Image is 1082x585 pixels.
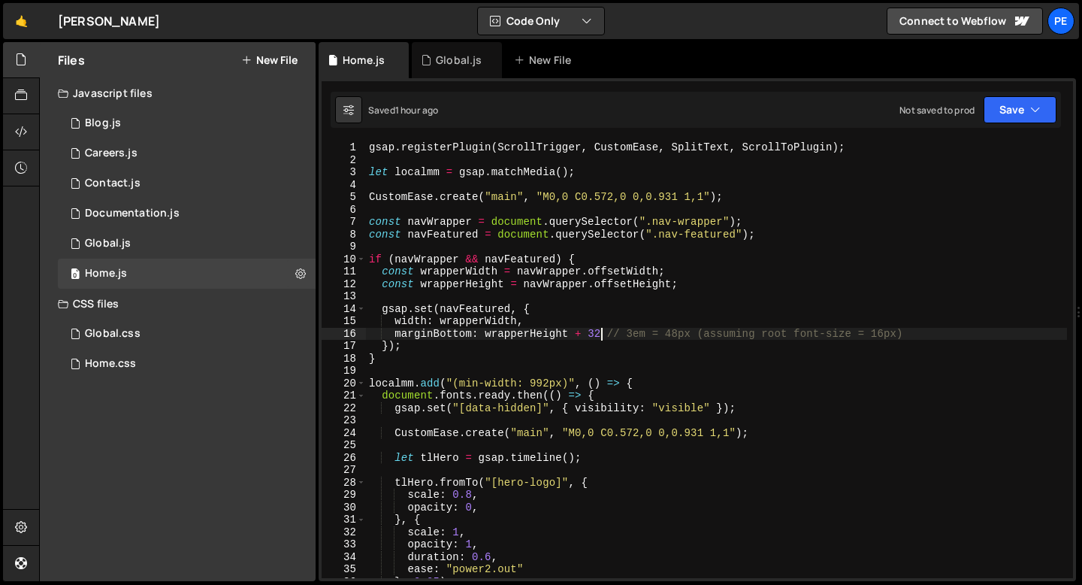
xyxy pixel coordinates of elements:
div: 17084/47047.js [58,259,316,289]
div: 16 [322,328,366,341]
div: 15 [322,315,366,328]
div: CSS files [40,289,316,319]
div: Global.js [436,53,482,68]
div: 17084/47050.css [58,319,316,349]
div: 17084/47187.js [58,138,316,168]
button: New File [241,54,298,66]
div: 17084/47191.js [58,168,316,199]
a: Pe [1047,8,1074,35]
div: 17 [322,340,366,353]
div: 11 [322,265,366,278]
div: 14 [322,303,366,316]
div: Contact.js [85,177,141,190]
div: 12 [322,278,366,291]
div: 17084/47049.css [58,349,316,379]
div: 19 [322,365,366,377]
div: 22 [322,402,366,415]
div: Home.css [85,357,136,371]
div: Documentation.js [85,207,180,220]
div: 17084/47048.js [58,229,316,259]
div: Javascript files [40,78,316,108]
div: 26 [322,452,366,465]
div: 33 [322,538,366,551]
div: Saved [368,104,438,117]
div: 32 [322,526,366,539]
div: 23 [322,414,366,427]
a: Connect to Webflow [887,8,1043,35]
div: 21 [322,389,366,402]
div: 34 [322,551,366,564]
button: Code Only [478,8,604,35]
div: 28 [322,477,366,490]
div: 24 [322,427,366,440]
div: Careers.js [85,147,138,160]
div: 2 [322,154,366,167]
div: 1 hour ago [395,104,439,117]
div: 3 [322,166,366,179]
div: 31 [322,514,366,526]
div: 1 [322,141,366,154]
button: Save [984,96,1056,123]
div: Global.js [85,237,131,250]
div: 10 [322,253,366,266]
div: 5 [322,191,366,204]
div: Home.js [85,267,127,280]
div: 30 [322,502,366,514]
h2: Files [58,52,85,68]
div: 20 [322,377,366,390]
div: Blog.js [85,117,121,130]
a: 🤙 [3,3,40,39]
div: Home.js [343,53,385,68]
div: 18 [322,353,366,365]
div: 8 [322,229,366,241]
div: 29 [322,489,366,502]
div: 25 [322,439,366,452]
div: 17084/47227.js [58,199,316,229]
div: 4 [322,179,366,192]
span: 0 [71,269,80,281]
div: 13 [322,290,366,303]
div: 9 [322,241,366,253]
div: Not saved to prod [899,104,975,117]
div: [PERSON_NAME] [58,12,160,30]
div: 6 [322,204,366,217]
div: 35 [322,563,366,576]
div: Global.css [85,327,141,341]
div: 17084/47211.js [58,108,316,138]
div: 7 [322,216,366,229]
div: New File [514,53,577,68]
div: 27 [322,464,366,477]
